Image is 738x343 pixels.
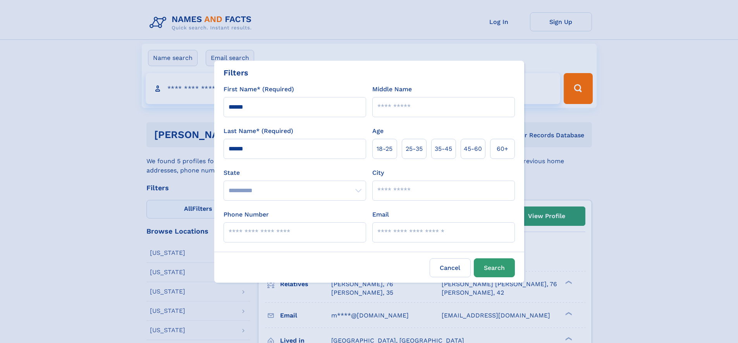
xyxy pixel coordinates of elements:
label: City [372,168,384,177]
span: 45‑60 [464,144,482,154]
span: 60+ [497,144,508,154]
label: Email [372,210,389,219]
span: 35‑45 [435,144,452,154]
span: 25‑35 [406,144,423,154]
label: First Name* (Required) [224,85,294,94]
button: Search [474,258,515,277]
label: Cancel [430,258,471,277]
label: Phone Number [224,210,269,219]
label: Age [372,126,384,136]
label: Middle Name [372,85,412,94]
label: State [224,168,366,177]
label: Last Name* (Required) [224,126,293,136]
div: Filters [224,67,248,78]
span: 18‑25 [377,144,392,154]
